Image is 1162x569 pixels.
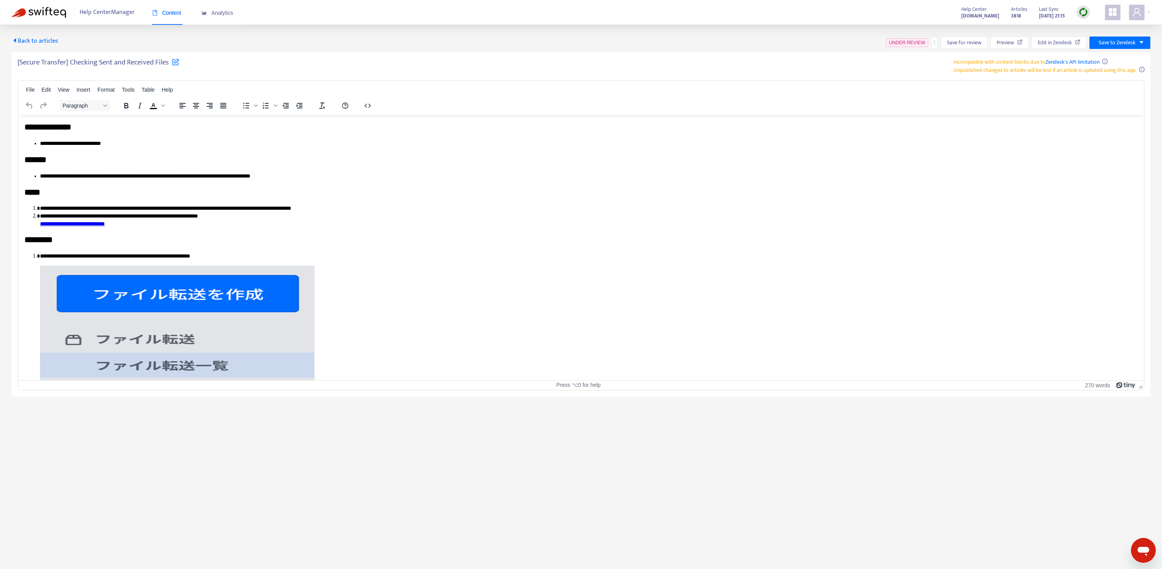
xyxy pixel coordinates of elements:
span: Articles [1011,5,1027,14]
span: Incompatible with content blocks due to [954,57,1099,66]
span: Help Center [961,5,987,14]
a: Zendesk's API limitation [1046,57,1099,66]
button: Save to Zendeskcaret-down [1089,37,1150,49]
button: Redo [36,100,50,111]
button: Align center [189,100,203,111]
span: File [26,87,35,93]
button: Justify [217,100,230,111]
button: Preview [990,37,1029,49]
span: user [1132,7,1141,17]
img: sync.dc5367851b00ba804db3.png [1079,7,1088,17]
button: 270 words [1085,382,1110,388]
div: Bullet list [240,100,259,111]
div: Text color Black [147,100,166,111]
span: Unpublished changes to articles will be lost if an article is updated using this app. [954,66,1136,75]
span: Back to articles [12,36,58,46]
span: Analytics [201,10,233,16]
iframe: Button to launch messaging window [1131,538,1156,563]
iframe: Rich Text Area [18,115,1144,380]
button: Decrease indent [279,100,292,111]
span: area-chart [201,10,207,16]
span: Tools [122,87,135,93]
button: Align right [203,100,216,111]
div: Press ⌥0 for help [393,382,764,388]
button: Edit in Zendesk [1032,37,1087,49]
span: Help Center Manager [80,5,135,20]
button: Align left [176,100,189,111]
span: caret-down [1139,40,1144,45]
span: UNDER REVIEW [889,40,925,45]
span: appstore [1108,7,1117,17]
span: info-circle [1139,67,1145,72]
div: Numbered list [259,100,279,111]
h5: [Secure Transfer] Checking Sent and Received Files [17,58,179,71]
span: View [58,87,69,93]
span: Edit [42,87,51,93]
span: Last Sync [1039,5,1059,14]
span: Insert [76,87,90,93]
span: info-circle [1102,59,1108,64]
span: more [932,40,937,45]
span: Edit in Zendesk [1038,38,1072,47]
button: Italic [133,100,146,111]
span: Save to Zendesk [1099,38,1136,47]
span: caret-left [12,37,18,44]
span: Table [142,87,155,93]
strong: [DOMAIN_NAME] [961,12,999,20]
button: Bold [120,100,133,111]
strong: 3818 [1011,12,1021,20]
span: Help [162,87,173,93]
button: Undo [23,100,36,111]
span: Paragraph [63,103,101,109]
span: Format [97,87,115,93]
button: Clear formatting [316,100,329,111]
strong: [DATE] 21:15 [1039,12,1065,20]
img: Swifteq [12,7,66,18]
span: Content [152,10,181,16]
button: Help [339,100,352,111]
button: more [931,37,938,49]
a: [DOMAIN_NAME] [961,11,999,20]
button: Block Paragraph [59,100,110,111]
a: Powered by Tiny [1116,382,1136,388]
button: Save for review [941,37,988,49]
span: Save for review [947,38,981,47]
button: Increase indent [293,100,306,111]
span: Preview [997,38,1014,47]
div: Press the Up and Down arrow keys to resize the editor. [1136,381,1144,390]
span: book [152,10,158,16]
